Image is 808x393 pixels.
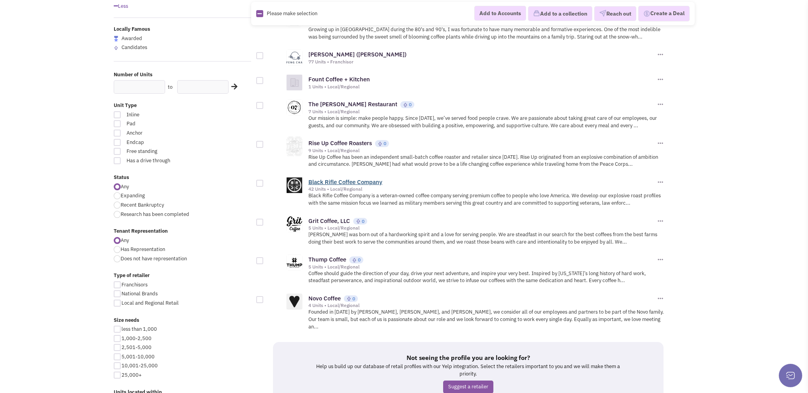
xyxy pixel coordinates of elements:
[308,84,656,90] div: 1 Units • Local/Regional
[121,335,151,342] span: 1,000-2,500
[226,82,239,92] div: Search Nearby
[121,255,187,262] span: Does not have representation
[114,317,252,324] label: Size needs
[308,75,370,83] a: Fount Coffee + Kitchen
[594,6,636,21] button: Reach out
[358,257,361,263] span: 0
[356,219,361,224] img: locallyfamous-upvote.png
[121,290,158,297] span: National Brands
[308,270,665,284] p: Coffee should guide the direction of your day, drive your next adventure, and inspire your very b...
[121,326,157,332] span: less than 1,000
[121,202,164,208] span: Recent Bankruptcy
[121,183,129,190] span: Any
[308,309,665,330] p: Founded in [DATE] by [PERSON_NAME], [PERSON_NAME], and [PERSON_NAME], we consider all of our empl...
[168,84,173,91] label: to
[474,6,526,21] button: Add to Accounts
[121,300,179,306] span: Local and Regional Retail
[114,46,118,50] img: locallyfamous-upvote.png
[308,147,656,154] div: 9 Units • Local/Regional
[308,100,397,108] a: The [PERSON_NAME] Restaurant
[121,139,208,146] span: Endcap
[121,157,208,165] span: Has a drive through
[114,36,118,42] img: locallyfamous-largeicon.png
[308,217,350,225] a: Grit Coffee, LLC
[384,140,386,146] span: 0
[308,139,372,147] a: Rise Up Coffee Roasters
[121,237,129,244] span: Any
[308,192,665,207] p: Black Rifle Coffee Company is a veteran-owned coffee company serving premium coffee to people who...
[352,258,357,263] img: locallyfamous-upvote.png
[308,302,656,309] div: 4 Units • Local/Regional
[308,115,665,129] p: Our mission is simple: make people happy. Since [DATE], we’ve served food people crave. We are pa...
[362,218,364,224] span: 0
[114,71,252,79] label: Number of Units
[308,51,407,58] a: [PERSON_NAME] ([PERSON_NAME])
[378,141,382,146] img: locallyfamous-upvote.png
[121,35,142,42] span: Awarded
[308,225,656,231] div: 5 Units • Local/Regional
[312,363,625,377] p: Help us build up our database of retail profiles with our Yelp integration. Select the retailers ...
[256,10,263,17] img: Rectangle.png
[121,130,208,137] span: Anchor
[403,102,408,107] img: locallyfamous-upvote.png
[599,10,606,17] img: VectorPaper_Plane.png
[308,26,665,40] p: Growing up in [GEOGRAPHIC_DATA] during the 80's and 90's, I was fortunate to have many memorable ...
[308,109,656,115] div: 7 Units • Local/Regional
[643,9,650,18] img: Deal-Dollar.png
[114,26,252,33] label: Locally Famous
[308,186,656,192] div: 42 Units • Local/Regional
[528,6,592,21] button: Add to a collection
[312,354,625,361] h5: Not seeing the profile you are looking for?
[121,246,165,253] span: Has Representation
[114,272,252,279] label: Type of retailer
[638,6,690,21] button: Create a Deal
[121,211,189,218] span: Research has been completed
[121,111,208,119] span: Inline
[114,174,252,181] label: Status
[121,362,158,369] span: 10,001-25,000
[121,281,148,288] span: Franchisors
[114,3,128,9] span: Less
[308,59,656,65] div: 77 Units • Franchisor
[308,295,341,302] a: Novo Coffee
[347,296,351,301] img: locallyfamous-upvote.png
[308,231,665,246] p: [PERSON_NAME] was born out of a hardworking spirit and a love for serving people. We are steadfas...
[308,178,382,186] a: Black Rifle Coffee Company
[121,192,145,199] span: Expanding
[114,102,252,109] label: Unit Type
[121,344,151,351] span: 2,501-5,000
[308,256,346,263] a: Thump Coffee
[352,296,355,302] span: 0
[121,353,155,360] span: 5,001-10,000
[121,44,147,51] span: Candidates
[267,10,317,16] span: Please make selection
[121,372,142,378] span: 25,000+
[308,154,665,168] p: Rise Up Coffee has been an independent small-batch coffee roaster and retailer since [DATE]. Rise...
[308,264,656,270] div: 5 Units • Local/Regional
[114,228,252,235] label: Tenant Representation
[409,102,412,107] span: 0
[121,120,208,128] span: Pad
[121,148,208,155] span: Free standing
[533,10,540,17] img: icon-collection-lavender.png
